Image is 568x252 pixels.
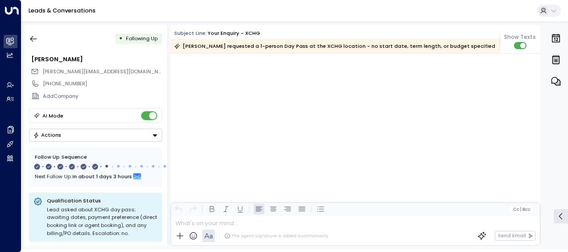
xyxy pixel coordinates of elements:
[43,80,162,88] div: [PHONE_NUMBER]
[43,92,162,100] div: AddCompany
[520,207,522,212] span: |
[174,29,207,37] span: Subject Line:
[224,233,328,239] div: The agent signature is added automatically
[504,33,536,41] span: Show Texts
[35,172,156,181] div: Next Follow Up:
[174,42,495,50] div: [PERSON_NAME] requested a 1-person Day Pass at the XCHG location - no start date, term length, or...
[72,172,132,181] span: In about 1 days 3 hours
[29,129,162,142] button: Actions
[33,132,61,138] div: Actions
[47,197,158,204] p: Qualification Status
[126,35,158,42] span: Following Up
[31,55,162,63] div: [PERSON_NAME]
[208,29,260,37] div: Your enquiry - XCHG
[29,7,96,14] a: Leads & Conversations
[188,204,198,214] button: Redo
[42,68,171,75] span: [PERSON_NAME][EMAIL_ADDRESS][DOMAIN_NAME]
[42,111,63,120] div: AI Mode
[42,68,162,76] span: curran@forge-mgmt.com
[510,206,533,213] button: Cc|Bcc
[173,204,184,214] button: Undo
[47,206,158,237] div: Lead asked about XCHG day pass; awaiting dates, payment preference (direct booking link or agent ...
[35,153,156,161] div: Follow Up Sequence
[119,32,123,45] div: •
[513,207,530,212] span: Cc Bcc
[29,129,162,142] div: Button group with a nested menu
